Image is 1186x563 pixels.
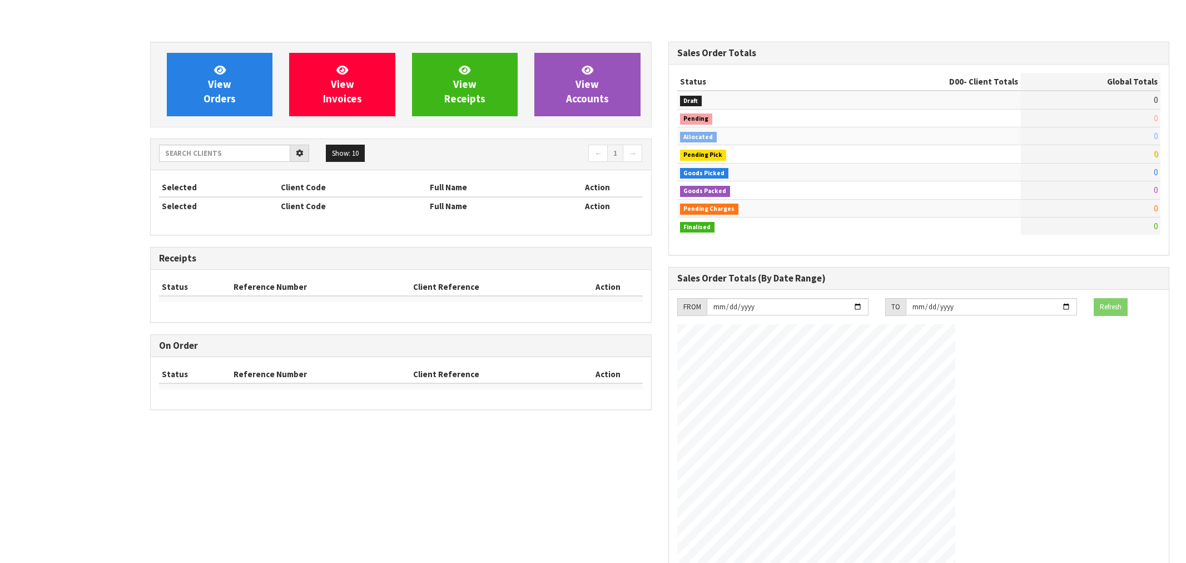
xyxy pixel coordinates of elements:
[326,145,365,162] button: Show: 10
[677,73,837,91] th: Status
[159,145,290,162] input: Search clients
[412,53,518,116] a: ViewReceipts
[623,145,642,162] a: →
[677,48,1161,58] h3: Sales Order Totals
[1154,185,1158,195] span: 0
[444,63,485,105] span: View Receipts
[1154,203,1158,214] span: 0
[680,150,727,161] span: Pending Pick
[159,278,231,296] th: Status
[204,63,236,105] span: View Orders
[553,197,643,215] th: Action
[1154,167,1158,177] span: 0
[680,96,702,107] span: Draft
[159,253,643,264] h3: Receipts
[680,132,717,143] span: Allocated
[1154,131,1158,141] span: 0
[231,366,410,383] th: Reference Number
[410,366,573,383] th: Client Reference
[278,179,426,196] th: Client Code
[566,63,609,105] span: View Accounts
[680,204,739,215] span: Pending Charges
[1021,73,1160,91] th: Global Totals
[588,145,608,162] a: ←
[573,366,643,383] th: Action
[680,186,731,197] span: Goods Packed
[323,63,362,105] span: View Invoices
[949,76,964,87] span: D00
[231,278,410,296] th: Reference Number
[1094,298,1128,316] button: Refresh
[553,179,643,196] th: Action
[159,197,278,215] th: Selected
[167,53,272,116] a: ViewOrders
[278,197,426,215] th: Client Code
[289,53,395,116] a: ViewInvoices
[1154,95,1158,105] span: 0
[410,278,573,296] th: Client Reference
[836,73,1021,91] th: - Client Totals
[1154,149,1158,159] span: 0
[534,53,640,116] a: ViewAccounts
[885,298,906,316] div: TO
[677,298,707,316] div: FROM
[680,222,715,233] span: Finalised
[573,278,643,296] th: Action
[409,145,643,164] nav: Page navigation
[159,366,231,383] th: Status
[1154,113,1158,124] span: 0
[427,197,553,215] th: Full Name
[677,273,1161,284] h3: Sales Order Totals (By Date Range)
[1154,221,1158,231] span: 0
[680,168,729,179] span: Goods Picked
[159,340,643,351] h3: On Order
[427,179,553,196] th: Full Name
[680,113,713,125] span: Pending
[159,179,278,196] th: Selected
[607,145,623,162] a: 1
